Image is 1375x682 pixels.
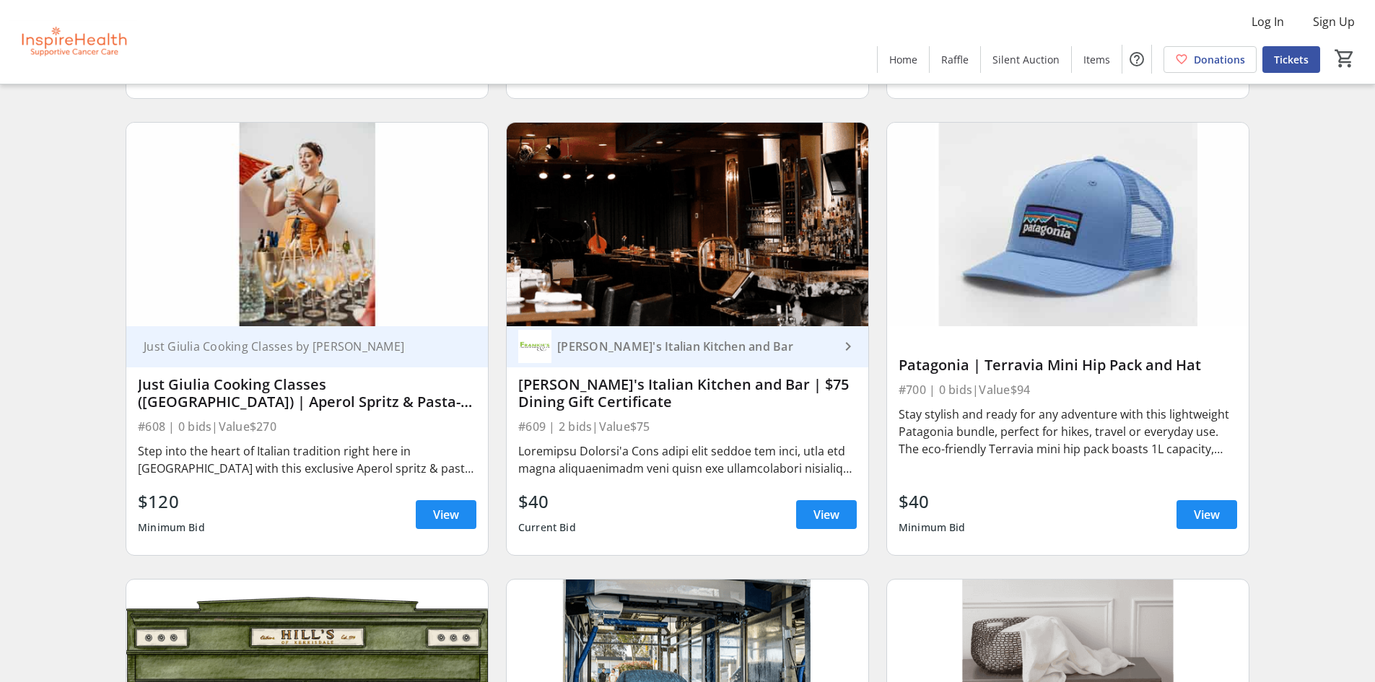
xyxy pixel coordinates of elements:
button: Help [1122,45,1151,74]
mat-icon: keyboard_arrow_right [839,338,857,355]
span: Donations [1194,52,1245,67]
div: Loremipsu Dolorsi'a Cons adipi elit seddoe tem inci, utla etd magna aliquaenimadm veni quisn exe ... [518,442,857,477]
span: View [433,506,459,523]
div: $40 [899,489,966,515]
span: Tickets [1274,52,1309,67]
div: #700 | 0 bids | Value $94 [899,380,1237,400]
button: Sign Up [1301,10,1366,33]
img: Frankie's Italian Kitchen and Bar [518,330,551,363]
a: Raffle [930,46,980,73]
span: Home [889,52,917,67]
span: Raffle [941,52,969,67]
button: Cart [1332,45,1358,71]
a: View [416,500,476,529]
div: #609 | 2 bids | Value $75 [518,416,857,437]
a: Tickets [1262,46,1320,73]
div: Minimum Bid [138,515,205,541]
span: Silent Auction [992,52,1060,67]
div: [PERSON_NAME]'s Italian Kitchen and Bar | $75 Dining Gift Certificate [518,376,857,411]
a: Donations [1164,46,1257,73]
img: InspireHealth Supportive Cancer Care's Logo [9,6,137,78]
div: $40 [518,489,576,515]
img: Patagonia | Terravia Mini Hip Pack and Hat [887,123,1249,326]
a: Frankie's Italian Kitchen and Bar[PERSON_NAME]'s Italian Kitchen and Bar [507,326,868,367]
img: Frankie's Italian Kitchen and Bar | $75 Dining Gift Certificate [507,123,868,326]
div: Minimum Bid [899,515,966,541]
span: Items [1083,52,1110,67]
span: Log In [1252,13,1284,30]
a: Items [1072,46,1122,73]
a: Home [878,46,929,73]
span: View [813,506,839,523]
div: Just Giulia Cooking Classes ([GEOGRAPHIC_DATA]) | Aperol Spritz & Pasta-Making Experience for 2 [138,376,476,411]
span: Sign Up [1313,13,1355,30]
div: $120 [138,489,205,515]
button: Log In [1240,10,1296,33]
div: Stay stylish and ready for any adventure with this lightweight Patagonia bundle, perfect for hike... [899,406,1237,458]
img: Just Giulia Cooking Classes (Vancouver) | Aperol Spritz & Pasta-Making Experience for 2 [126,123,488,326]
a: Silent Auction [981,46,1071,73]
div: #608 | 0 bids | Value $270 [138,416,476,437]
div: [PERSON_NAME]'s Italian Kitchen and Bar [551,339,839,354]
a: View [796,500,857,529]
div: Step into the heart of Italian tradition right here in [GEOGRAPHIC_DATA] with this exclusive Aper... [138,442,476,477]
div: Current Bid [518,515,576,541]
div: Just Giulia Cooking Classes by [PERSON_NAME] [138,339,459,354]
span: View [1194,506,1220,523]
a: View [1177,500,1237,529]
div: Patagonia | Terravia Mini Hip Pack and Hat [899,357,1237,374]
